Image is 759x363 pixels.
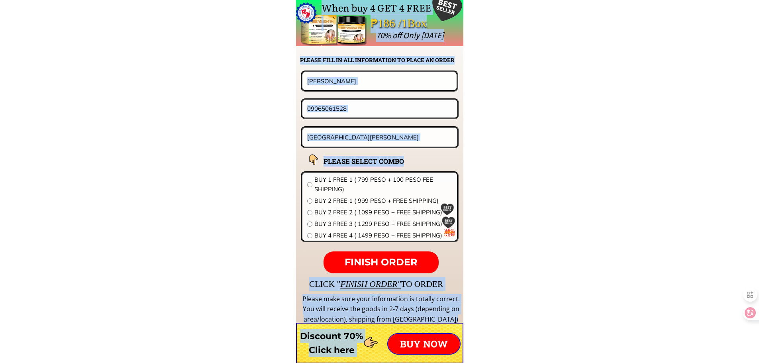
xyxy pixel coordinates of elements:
[314,208,452,217] span: BUY 2 FREE 2 ( 1099 PESO + FREE SHIPPING)
[314,196,452,206] span: BUY 2 FREE 1 ( 999 PESO + FREE SHIPPING)
[301,294,461,325] div: Please make sure your information is totally correct. You will receive the goods in 2-7 days (dep...
[314,175,452,194] span: BUY 1 FREE 1 ( 799 PESO + 100 PESO FEE SHIPPING)
[305,128,455,147] input: Address
[309,277,676,291] div: CLICK " TO ORDER
[305,100,455,117] input: Phone number
[314,219,452,229] span: BUY 3 FREE 3 ( 1299 PESO + FREE SHIPPING)
[388,334,460,354] p: BUY NOW
[371,14,449,33] div: ₱186 /1Box
[376,29,622,42] div: 70% off Only [DATE]
[345,256,418,268] span: FINISH ORDER
[340,279,401,289] span: FINISH ORDER"
[300,56,463,65] h2: PLEASE FILL IN ALL INFORMATION TO PLACE AN ORDER
[296,329,367,357] h3: Discount 70% Click here
[324,156,424,167] h2: PLEASE SELECT COMBO
[314,231,452,240] span: BUY 4 FREE 4 ( 1499 PESO + FREE SHIPPING)
[305,72,454,90] input: Your name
